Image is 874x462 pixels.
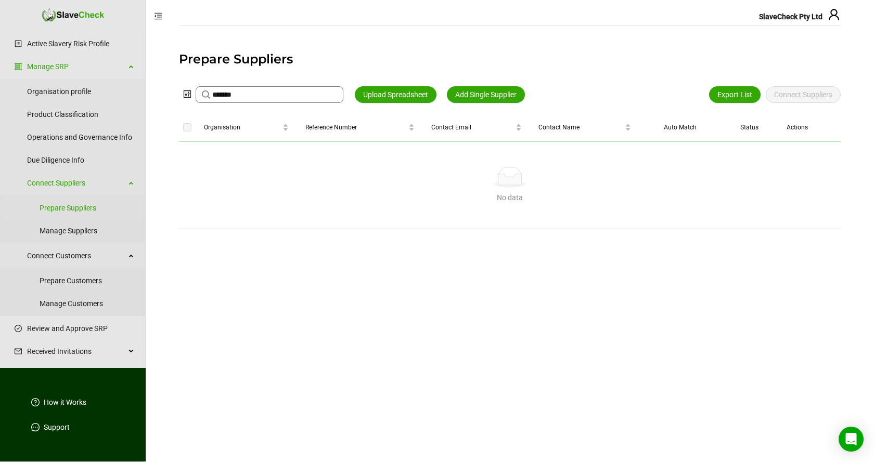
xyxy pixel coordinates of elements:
[27,173,125,193] span: Connect Suppliers
[717,89,752,100] span: Export List
[31,423,40,431] span: message
[530,113,639,142] th: Contact Name
[455,89,517,100] span: Add Single Supplier
[355,86,436,103] button: Upload Spreadsheet
[639,113,721,142] th: Auto Match
[297,113,423,142] th: Reference Number
[44,397,86,407] a: How it Works
[27,245,125,266] span: Connect Customers
[709,86,761,103] button: Export List
[183,90,191,98] span: control
[27,150,135,170] a: Due Diligence Info
[423,113,530,142] th: Contact Email
[759,12,822,21] span: SlaveCheck Pty Ltd
[27,33,135,54] a: Active Slavery Risk Profile
[31,398,40,406] span: question-circle
[15,63,22,70] span: group
[447,86,525,103] button: Add Single Supplier
[154,12,162,20] span: menu-fold
[839,427,864,452] div: Open Intercom Messenger
[40,220,135,241] a: Manage Suppliers
[15,348,22,355] span: mail
[27,341,125,362] span: Received Invitations
[40,197,135,218] a: Prepare Suppliers
[828,8,840,21] span: user
[179,51,841,68] h1: Prepare Suppliers
[305,123,406,132] span: Reference Number
[766,86,841,103] button: Connect Suppliers
[191,192,828,203] div: No data
[721,113,778,142] th: Status
[538,123,622,132] span: Contact Name
[204,123,280,132] span: Organisation
[27,364,135,385] a: Reports
[778,113,841,142] th: Actions
[27,81,135,102] a: Organisation profile
[40,293,135,314] a: Manage Customers
[44,422,70,432] a: Support
[27,104,135,125] a: Product Classification
[27,318,135,339] a: Review and Approve SRP
[27,56,125,77] a: Manage SRP
[431,123,513,132] span: Contact Email
[40,270,135,291] a: Prepare Customers
[196,113,297,142] th: Organisation
[27,127,135,148] a: Operations and Governance Info
[363,89,428,100] span: Upload Spreadsheet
